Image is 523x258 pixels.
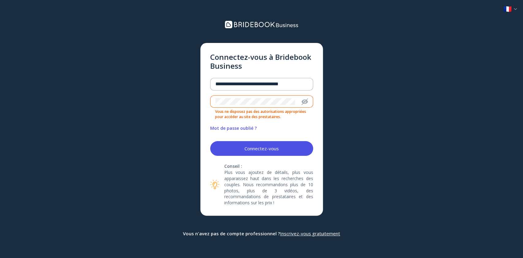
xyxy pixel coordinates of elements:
span: Conseil : [224,163,313,169]
div: Vous n'avez pas de compte professionnel ? [183,230,340,237]
h4: Connectez-vous à Bridebook Business [210,53,313,71]
div: Connectez-vous [244,146,279,151]
img: fr.png [504,6,511,12]
button: Connectez-vous [210,141,313,156]
a: Mot de passe oublié ? [210,125,257,131]
a: Inscrivez-vous gratuitement [280,230,340,237]
p: Vous ne disposez pas des autorisations appropriées pour accéder au site des prestataires. [210,108,313,119]
div: Plus vous ajoutez de détails, plus vous apparaissez haut dans les recherches des couples. Nous re... [224,163,313,206]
